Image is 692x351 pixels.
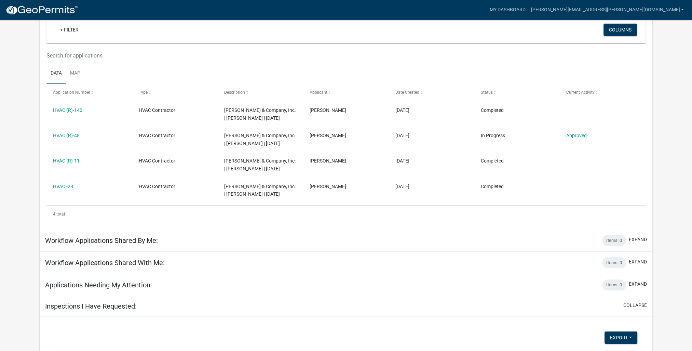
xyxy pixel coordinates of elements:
span: Status [481,90,493,95]
a: Data [46,63,66,84]
button: Export [605,331,637,344]
span: Completed [481,107,504,113]
span: Description [224,90,245,95]
a: Approved [566,133,587,138]
span: 12/14/2022 [395,158,409,164]
span: HVAC Contractor [139,158,175,164]
h5: Workflow Applications Shared With Me: [45,259,165,267]
datatable-header-cell: Type [132,84,218,101]
span: Type [139,90,148,95]
button: expand [629,236,647,243]
span: HVAC Contractor [139,107,175,113]
span: In Progress [481,133,505,138]
a: My Dashboard [487,3,528,16]
span: 04/08/2022 [395,184,409,189]
span: Daniel McDonald [310,158,346,164]
div: 4 total [46,206,646,223]
span: 12/04/2024 [395,107,409,113]
span: Daniel McDonald [310,107,346,113]
span: Application Number [53,90,90,95]
h5: Workflow Applications Shared By Me: [45,236,158,245]
datatable-header-cell: Description [218,84,303,101]
div: Items: 0 [602,235,626,246]
span: HVAC Contractor [139,133,175,138]
span: HVAC Contractor [139,184,175,189]
a: HVAC -28 [53,184,73,189]
button: Columns [603,24,637,36]
button: collapse [623,302,647,309]
div: collapse [40,6,652,229]
a: HVAC (R)-48 [53,133,80,138]
span: Current Activity [566,90,595,95]
span: Daniel McDonald [310,184,346,189]
span: Completed [481,184,504,189]
a: HVAC (R)-11 [53,158,80,164]
h5: Applications Needing My Attention: [45,281,152,289]
datatable-header-cell: Current Activity [560,84,645,101]
datatable-header-cell: Applicant [303,84,389,101]
button: expand [629,258,647,265]
datatable-header-cell: Date Created [389,84,474,101]
a: [PERSON_NAME][EMAIL_ADDRESS][PERSON_NAME][DOMAIN_NAME] [528,3,687,16]
span: Applicant [310,90,327,95]
span: Dunlap & Company, Inc. | Daniel McDonald | 12/31/2024 [224,133,296,146]
span: Daniel McDonald [310,133,346,138]
button: expand [629,281,647,288]
span: Dunlap & Company, Inc. | Daniel McDonald | 12/31/2025 [224,107,296,121]
a: HVAC (R)-140 [53,107,82,113]
datatable-header-cell: Status [474,84,560,101]
span: Date Created [395,90,419,95]
div: Items: 0 [602,257,626,268]
input: Search for applications [46,49,544,63]
datatable-header-cell: Application Number [46,84,132,101]
div: Items: 0 [602,279,626,290]
h5: Inspections I Have Requested: [45,302,137,310]
span: Dunlap & Company, Inc. | Daniel McDonald | 12/31/2023 [224,158,296,171]
a: Map [66,63,84,84]
span: Dunlap & Company, Inc. | Daniel McDonald | 12/31/2022 [224,184,296,197]
span: 12/04/2023 [395,133,409,138]
span: Completed [481,158,504,164]
a: + Filter [55,24,84,36]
